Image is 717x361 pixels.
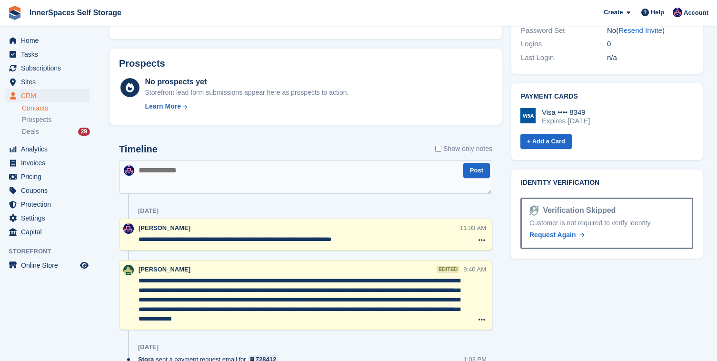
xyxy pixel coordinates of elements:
[521,179,693,187] h2: Identity verification
[145,101,349,111] a: Learn More
[26,5,125,20] a: InnerSpaces Self Storage
[435,144,492,154] label: Show only notes
[139,266,190,273] span: [PERSON_NAME]
[607,52,693,63] div: n/a
[139,224,190,231] span: [PERSON_NAME]
[529,231,576,239] span: Request Again
[145,76,349,88] div: No prospects yet
[463,163,490,179] button: Post
[521,93,693,100] h2: Payment cards
[21,211,78,225] span: Settings
[5,184,90,197] a: menu
[542,108,590,117] div: Visa •••• 8349
[21,170,78,183] span: Pricing
[22,127,39,136] span: Deals
[618,26,662,34] a: Resend Invite
[123,265,134,275] img: Paula Amey
[5,48,90,61] a: menu
[607,25,693,36] div: No
[460,223,486,232] div: 11:03 AM
[5,34,90,47] a: menu
[5,170,90,183] a: menu
[21,61,78,75] span: Subscriptions
[9,247,95,256] span: Storefront
[22,115,90,125] a: Prospects
[5,89,90,102] a: menu
[78,128,90,136] div: 29
[651,8,664,17] span: Help
[138,343,159,351] div: [DATE]
[435,144,441,154] input: Show only notes
[21,75,78,89] span: Sites
[520,108,536,123] img: Visa Logo
[79,260,90,271] a: Preview store
[21,259,78,272] span: Online Store
[616,26,665,34] span: ( )
[521,39,607,50] div: Logins
[21,225,78,239] span: Capital
[684,8,708,18] span: Account
[529,205,539,216] img: Identity Verification Ready
[21,89,78,102] span: CRM
[437,266,459,273] div: edited
[5,156,90,170] a: menu
[21,198,78,211] span: Protection
[542,117,590,125] div: Expires [DATE]
[604,8,623,17] span: Create
[21,142,78,156] span: Analytics
[21,48,78,61] span: Tasks
[539,205,616,216] div: Verification Skipped
[22,115,51,124] span: Prospects
[22,104,90,113] a: Contacts
[145,101,181,111] div: Learn More
[21,184,78,197] span: Coupons
[5,225,90,239] a: menu
[21,156,78,170] span: Invoices
[5,198,90,211] a: menu
[8,6,22,20] img: stora-icon-8386f47178a22dfd0bd8f6a31ec36ba5ce8667c1dd55bd0f319d3a0aa187defe.svg
[529,218,684,228] div: Customer is not required to verify identity.
[124,165,134,176] img: Dominic Hampson
[5,211,90,225] a: menu
[5,61,90,75] a: menu
[22,127,90,137] a: Deals 29
[119,58,165,69] h2: Prospects
[119,144,158,155] h2: Timeline
[138,207,159,215] div: [DATE]
[5,259,90,272] a: menu
[463,265,486,274] div: 9:40 AM
[21,34,78,47] span: Home
[5,142,90,156] a: menu
[529,230,585,240] a: Request Again
[521,52,607,63] div: Last Login
[123,223,134,234] img: Dominic Hampson
[520,134,572,150] a: + Add a Card
[673,8,682,17] img: Dominic Hampson
[145,88,349,98] div: Storefront lead form submissions appear here as prospects to action.
[607,39,693,50] div: 0
[521,25,607,36] div: Password Set
[5,75,90,89] a: menu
